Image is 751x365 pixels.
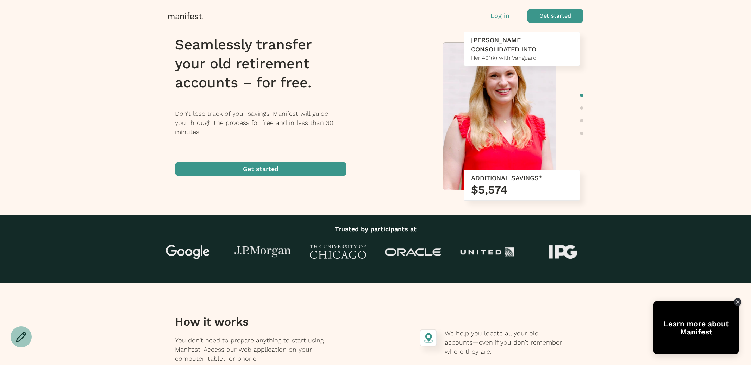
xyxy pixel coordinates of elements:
[443,43,556,193] img: Meredith
[734,298,741,306] div: Close Tolstoy widget
[385,248,441,256] img: Oracle
[471,36,572,54] div: [PERSON_NAME] CONSOLIDATED INTO
[653,301,739,354] div: Tolstoy bubble widget
[159,245,216,259] img: Google
[471,54,572,62] div: Her 401(k) with Vanguard
[310,245,366,259] img: University of Chicago
[175,162,346,176] button: Get started
[490,11,509,20] button: Log in
[175,315,332,329] h3: How it works
[175,35,356,92] h1: Seamlessly transfer your old retirement accounts – for free.
[175,109,356,137] p: Don’t lose track of your savings. Manifest will guide you through the process for free and in les...
[234,246,291,258] img: J.P Morgan
[653,301,739,354] div: Open Tolstoy widget
[471,183,572,197] h3: $5,574
[653,320,739,336] div: Learn more about Manifest
[653,301,739,354] div: Open Tolstoy
[471,174,572,183] div: ADDITIONAL SAVINGS*
[527,9,583,23] button: Get started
